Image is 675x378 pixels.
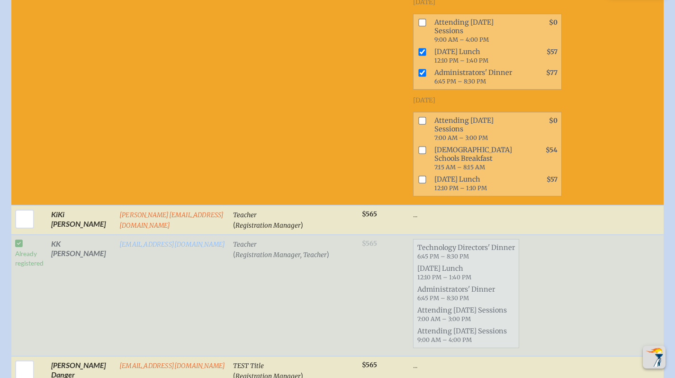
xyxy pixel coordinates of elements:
[431,46,520,66] span: [DATE] Lunch
[431,114,520,144] span: Attending [DATE] Sessions
[235,221,301,230] span: Registration Manager
[414,283,519,304] span: Administrators' Dinner
[434,78,486,85] span: 6:45 PM – 8:30 PM
[417,295,469,302] span: 6:45 PM – 8:30 PM
[431,16,520,46] span: Attending [DATE] Sessions
[434,134,488,141] span: 7:00 AM – 3:00 PM
[233,211,257,219] span: Teacher
[413,96,435,104] span: [DATE]
[414,304,519,325] span: Attending [DATE] Sessions
[431,173,520,194] span: [DATE] Lunch
[327,249,329,258] span: )
[434,36,489,43] span: 9:00 AM – 4:00 PM
[434,164,485,171] span: 7:15 AM – 8:15 AM
[417,336,472,343] span: 9:00 AM – 4:00 PM
[549,18,558,27] span: $0
[233,362,264,370] span: TEST Title
[549,117,558,125] span: $0
[643,346,666,369] button: Scroll Top
[431,66,520,87] span: Administrators' Dinner
[119,240,225,249] a: [EMAIL_ADDRESS][DOMAIN_NAME]
[431,144,520,173] span: [DEMOGRAPHIC_DATA] Schools Breakfast
[434,184,487,192] span: 12:10 PM – 1:10 PM
[546,146,558,154] span: $54
[413,360,562,370] p: ...
[547,48,558,56] span: $57
[417,274,471,281] span: 12:10 PM – 1:40 PM
[233,249,235,258] span: (
[301,220,303,229] span: )
[235,251,327,259] span: Registration Manager, Teacher
[645,348,664,367] img: To the top
[414,325,519,346] span: Attending [DATE] Sessions
[414,262,519,283] span: [DATE] Lunch
[47,205,116,235] td: KiKi [PERSON_NAME]
[417,315,471,323] span: 7:00 AM – 3:00 PM
[47,235,116,356] td: KK [PERSON_NAME]
[119,362,225,370] a: [EMAIL_ADDRESS][DOMAIN_NAME]
[233,220,235,229] span: (
[546,69,558,77] span: $77
[233,240,257,249] span: Teacher
[362,361,377,369] span: $565
[119,211,224,230] a: [PERSON_NAME][EMAIL_ADDRESS][DOMAIN_NAME]
[417,253,469,260] span: 6:45 PM – 8:30 PM
[414,241,519,262] span: Technology Directors' Dinner
[547,175,558,184] span: $57
[434,57,488,64] span: 12:10 PM – 1:40 PM
[362,210,377,218] span: $565
[413,210,562,219] p: ...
